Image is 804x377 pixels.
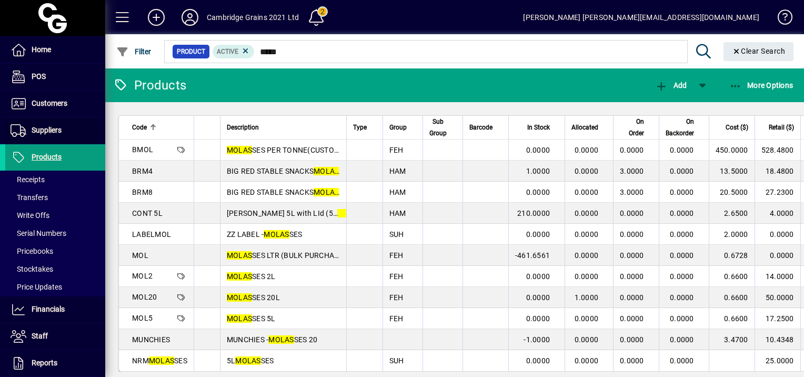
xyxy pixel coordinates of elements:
td: 528.4800 [755,140,800,161]
div: [PERSON_NAME] [PERSON_NAME][EMAIL_ADDRESS][DOMAIN_NAME] [523,9,759,26]
td: 0.6600 [709,287,755,308]
span: Staff [32,332,48,340]
td: 18.4800 [755,161,800,182]
span: 0.0000 [526,188,550,196]
span: [PERSON_NAME] 5L with LId (5L ses) [227,209,373,217]
span: Retail ($) [769,122,794,133]
span: 0.0000 [575,272,599,281]
span: 0.0000 [526,293,550,302]
span: -461.6561 [515,251,550,260]
span: 0.0000 [620,335,644,344]
span: 0.0000 [575,356,599,365]
em: MOLAS [264,230,289,239]
button: Profile [173,8,207,27]
td: 50.0000 [755,287,800,308]
span: Write Offs [11,211,49,220]
span: FEH [389,146,404,154]
em: MOLAS [227,293,252,302]
a: Receipts [5,171,105,188]
span: BIG RED STABLE SNACKS SES 400G BAG [227,167,389,175]
a: Suppliers [5,117,105,144]
em: MOLAS [314,167,339,175]
span: 0.0000 [575,188,599,196]
span: 0.0000 [620,272,644,281]
td: 2.6500 [709,203,755,224]
span: Barcode [469,122,493,133]
a: Reports [5,350,105,376]
span: 0.0000 [670,314,694,323]
a: Write Offs [5,206,105,224]
td: 0.6728 [709,245,755,266]
span: Code [132,122,147,133]
span: 0.0000 [526,314,550,323]
span: In Stock [527,122,550,133]
a: Customers [5,91,105,117]
td: 14.0000 [755,266,800,287]
span: 0.0000 [575,209,599,217]
span: MOL2 [132,272,153,280]
span: Type [353,122,367,133]
div: On Order [620,116,654,139]
td: 10.4348 [755,329,800,350]
span: Customers [32,99,67,107]
span: -1.0000 [524,335,550,344]
span: 0.0000 [575,335,599,344]
span: Home [32,45,51,54]
span: 0.0000 [670,293,694,302]
span: 0.0000 [575,146,599,154]
span: 0.0000 [670,251,694,260]
button: Filter [114,42,154,61]
span: More Options [729,81,793,90]
span: Pricebooks [11,247,53,255]
em: MOLAS [149,356,174,365]
span: On Backorder [666,116,694,139]
span: 0.0000 [526,272,550,281]
div: Description [227,122,340,133]
span: Reports [32,359,57,367]
div: Products [113,77,186,94]
td: 25.0000 [755,350,800,371]
span: SES 2L [227,272,276,281]
span: Allocated [571,122,598,133]
span: 0.0000 [620,356,644,365]
span: NRM SES [132,356,187,365]
a: Staff [5,323,105,350]
span: SES LTR (BULK PURCHASE CODE ONLY) [227,251,387,260]
em: MOLAS [227,146,252,154]
span: ZZ LABEL - SES [227,230,303,239]
em: MOLAS [268,335,294,344]
span: 1.0000 [575,293,599,302]
span: LABELMOL [132,230,171,239]
span: Sub Group [429,116,447,139]
span: 0.0000 [575,314,599,323]
span: 0.0000 [620,209,644,217]
td: 2.0000 [709,224,755,245]
span: BMOL [132,145,153,154]
td: 450.0000 [709,140,755,161]
span: FEH [389,251,404,260]
div: Sub Group [429,116,456,139]
span: Receipts [11,175,45,184]
td: 20.5000 [709,182,755,203]
span: Products [32,153,62,161]
a: Stocktakes [5,260,105,278]
div: On Backorder [666,116,703,139]
span: 0.0000 [670,272,694,281]
span: FEH [389,272,404,281]
td: 3.4700 [709,329,755,350]
span: 0.0000 [670,335,694,344]
span: MUNCHIES - SES 20 [227,335,317,344]
em: MOLAS [235,356,260,365]
div: In Stock [515,122,559,133]
span: HAM [389,188,406,196]
span: 0.0000 [575,167,599,175]
span: 0.0000 [670,146,694,154]
td: 0.0000 [755,224,800,245]
td: 0.6600 [709,308,755,329]
td: 17.2500 [755,308,800,329]
span: 0.0000 [670,356,694,365]
span: Group [389,122,407,133]
span: SUH [389,356,404,365]
span: Transfers [11,193,48,202]
span: BRM4 [132,167,153,175]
